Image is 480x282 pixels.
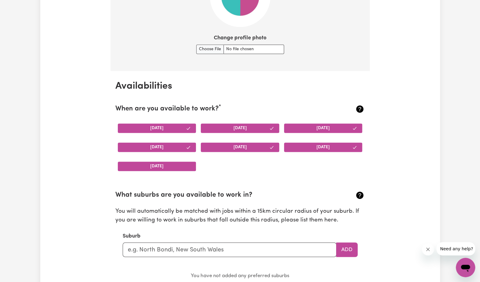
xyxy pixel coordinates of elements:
button: [DATE] [118,123,196,133]
button: [DATE] [118,162,196,171]
button: [DATE] [284,143,362,152]
h2: Availabilities [115,80,365,92]
input: e.g. North Bondi, New South Wales [123,242,336,257]
button: [DATE] [201,123,279,133]
iframe: Button to launch messaging window [456,258,475,277]
iframe: Message from company [436,242,475,255]
h2: When are you available to work? [115,105,323,113]
label: Change profile photo [214,34,266,42]
small: You have not added any preferred suburbs [191,273,289,278]
button: [DATE] [284,123,362,133]
button: [DATE] [118,143,196,152]
label: Suburb [123,232,141,240]
p: You will automatically be matched with jobs within a 15km circular radius of your suburb. If you ... [115,207,365,225]
button: [DATE] [201,143,279,152]
button: Add to preferred suburbs [336,242,358,257]
h2: What suburbs are you available to work in? [115,191,323,199]
iframe: Close message [422,243,434,255]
